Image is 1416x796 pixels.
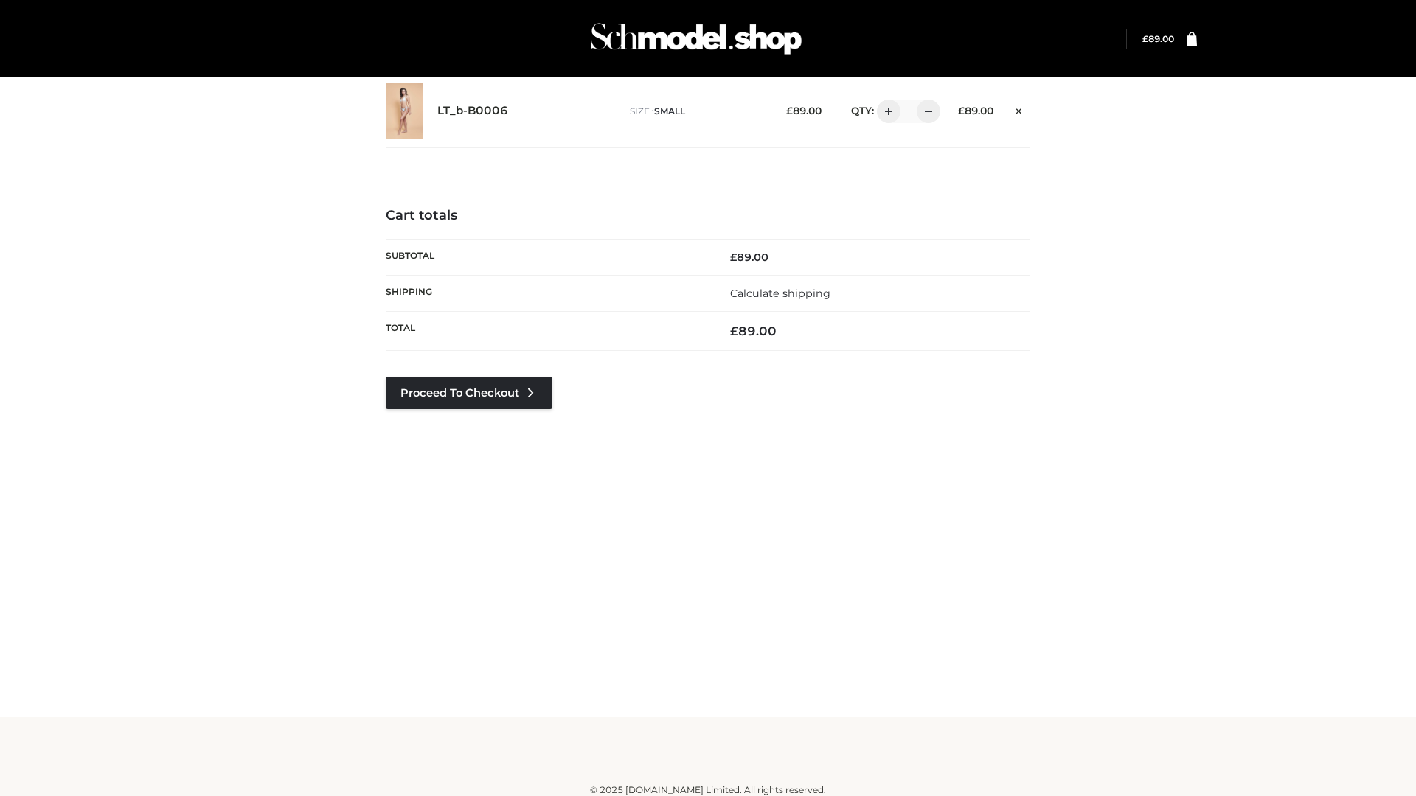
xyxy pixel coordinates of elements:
span: £ [786,105,793,116]
span: £ [958,105,965,116]
h4: Cart totals [386,208,1030,224]
span: £ [1142,33,1148,44]
a: LT_b-B0006 [437,104,508,118]
a: £89.00 [1142,33,1174,44]
a: Calculate shipping [730,287,830,300]
p: size : [630,105,763,118]
bdi: 89.00 [786,105,822,116]
a: Proceed to Checkout [386,377,552,409]
th: Total [386,312,708,351]
bdi: 89.00 [730,251,768,264]
th: Subtotal [386,239,708,275]
bdi: 89.00 [1142,33,1174,44]
a: Remove this item [1008,99,1030,119]
bdi: 89.00 [730,324,777,338]
th: Shipping [386,275,708,311]
bdi: 89.00 [958,105,993,116]
span: £ [730,324,738,338]
div: QTY: [836,99,935,123]
span: SMALL [654,105,685,116]
img: Schmodel Admin 964 [586,10,807,68]
span: £ [730,251,737,264]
